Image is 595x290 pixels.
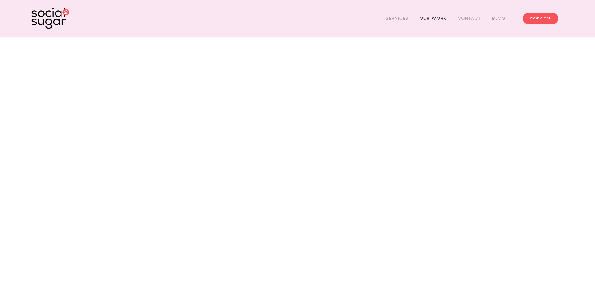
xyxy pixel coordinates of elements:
a: Contact [458,13,481,23]
a: BOOK A CALL [523,13,558,24]
a: Services [386,13,408,23]
img: SocialSugar [31,8,69,29]
a: Blog [492,13,506,23]
a: Our Work [420,13,447,23]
